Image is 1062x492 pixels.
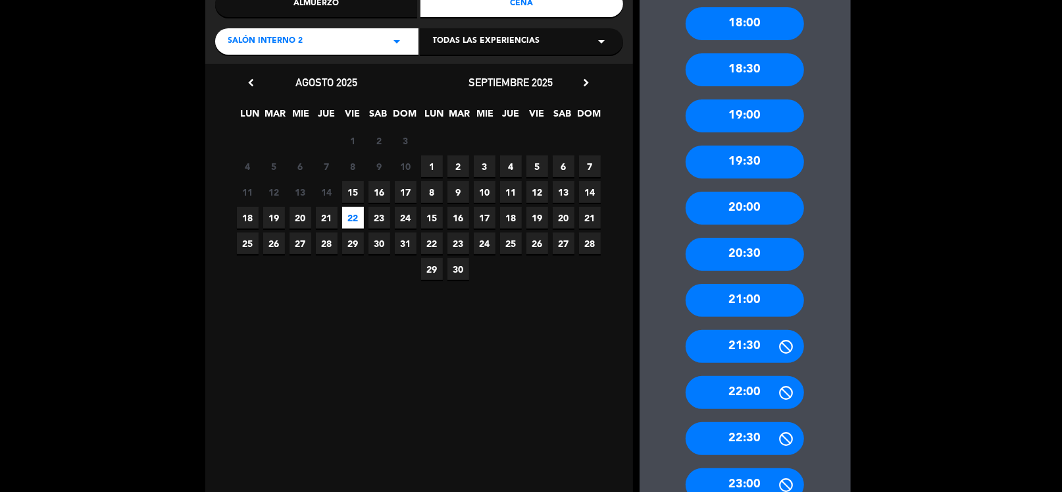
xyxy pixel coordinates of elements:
[263,155,285,177] span: 5
[526,106,547,128] span: VIE
[316,155,338,177] span: 7
[686,330,804,363] div: 21:30
[551,106,573,128] span: SAB
[342,207,364,229] span: 22
[526,181,548,203] span: 12
[290,106,312,128] span: MIE
[553,181,574,203] span: 13
[263,181,285,203] span: 12
[367,106,389,128] span: SAB
[290,207,311,229] span: 20
[579,207,601,229] span: 21
[686,422,804,455] div: 22:30
[553,207,574,229] span: 20
[500,207,522,229] span: 18
[316,106,338,128] span: JUE
[368,181,390,203] span: 16
[395,232,417,254] span: 31
[316,181,338,203] span: 14
[500,232,522,254] span: 25
[228,35,303,48] span: Salón Interno 2
[449,106,470,128] span: MAR
[474,232,495,254] span: 24
[580,76,594,90] i: chevron_right
[474,155,495,177] span: 3
[395,207,417,229] span: 24
[500,106,522,128] span: JUE
[553,232,574,254] span: 27
[686,376,804,409] div: 22:00
[577,106,599,128] span: DOM
[526,155,548,177] span: 5
[447,155,469,177] span: 2
[237,207,259,229] span: 18
[395,181,417,203] span: 17
[342,232,364,254] span: 29
[447,181,469,203] span: 9
[290,232,311,254] span: 27
[594,34,610,49] i: arrow_drop_down
[526,207,548,229] span: 19
[526,232,548,254] span: 26
[342,181,364,203] span: 15
[237,181,259,203] span: 11
[421,155,443,177] span: 1
[579,181,601,203] span: 14
[579,232,601,254] span: 28
[263,207,285,229] span: 19
[447,207,469,229] span: 16
[342,155,364,177] span: 8
[368,155,390,177] span: 9
[469,76,553,89] span: septiembre 2025
[686,284,804,317] div: 21:00
[368,207,390,229] span: 23
[265,106,286,128] span: MAR
[237,155,259,177] span: 4
[447,232,469,254] span: 23
[368,130,390,151] span: 2
[421,181,443,203] span: 8
[296,76,358,89] span: agosto 2025
[433,35,540,48] span: Todas las experiencias
[474,106,496,128] span: MIE
[316,207,338,229] span: 21
[553,155,574,177] span: 6
[686,146,804,178] div: 19:30
[395,130,417,151] span: 3
[421,207,443,229] span: 15
[390,34,405,49] i: arrow_drop_down
[686,53,804,86] div: 18:30
[263,232,285,254] span: 26
[237,232,259,254] span: 25
[421,258,443,280] span: 29
[368,232,390,254] span: 30
[421,232,443,254] span: 22
[290,155,311,177] span: 6
[239,106,261,128] span: LUN
[686,192,804,225] div: 20:00
[686,99,804,132] div: 19:00
[342,130,364,151] span: 1
[290,181,311,203] span: 13
[447,258,469,280] span: 30
[500,181,522,203] span: 11
[686,7,804,40] div: 18:00
[474,181,495,203] span: 10
[393,106,415,128] span: DOM
[423,106,445,128] span: LUN
[245,76,259,90] i: chevron_left
[395,155,417,177] span: 10
[341,106,363,128] span: VIE
[579,155,601,177] span: 7
[686,238,804,271] div: 20:30
[500,155,522,177] span: 4
[316,232,338,254] span: 28
[474,207,495,229] span: 17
